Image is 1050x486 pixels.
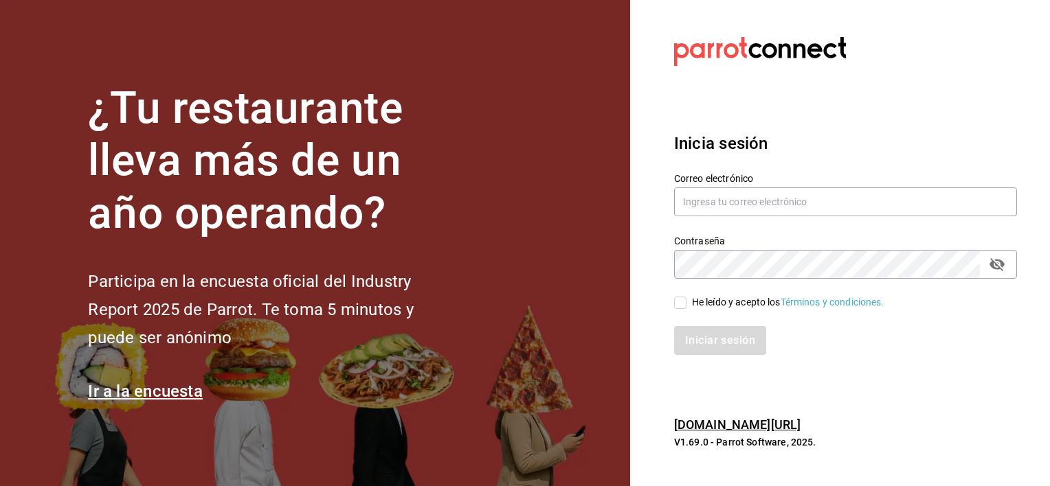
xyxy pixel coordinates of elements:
[692,295,884,310] div: He leído y acepto los
[88,382,203,401] a: Ir a la encuesta
[88,268,459,351] h2: Participa en la encuesta oficial del Industry Report 2025 de Parrot. Te toma 5 minutos y puede se...
[674,131,1017,156] h3: Inicia sesión
[674,173,1017,183] label: Correo electrónico
[985,253,1009,276] button: passwordField
[674,435,1017,449] p: V1.69.0 - Parrot Software, 2025.
[674,187,1017,216] input: Ingresa tu correo electrónico
[781,297,884,308] a: Términos y condiciones.
[674,235,1017,245] label: Contraseña
[88,82,459,240] h1: ¿Tu restaurante lleva más de un año operando?
[674,417,801,432] a: [DOMAIN_NAME][URL]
